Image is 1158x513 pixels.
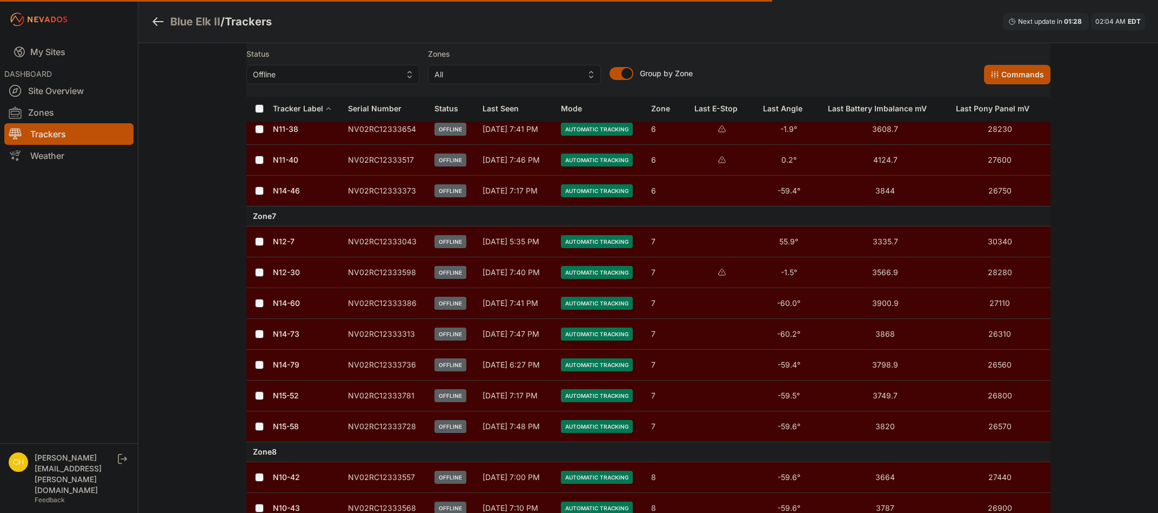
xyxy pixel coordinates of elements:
td: 3820 [821,411,949,442]
td: [DATE] 5:35 PM [476,226,554,257]
td: NV02RC12333728 [342,411,428,442]
td: 27600 [949,145,1050,176]
span: Automatic Tracking [561,420,633,433]
td: 3798.9 [821,350,949,381]
td: 6 [645,145,688,176]
a: Blue Elk II [170,14,220,29]
span: Offline [434,420,466,433]
button: Serial Number [348,96,410,122]
td: NV02RC12333736 [342,350,428,381]
button: Last Angle [763,96,811,122]
div: Last E-Stop [694,103,738,114]
button: All [428,65,601,84]
a: N14-73 [273,329,299,338]
td: 3335.7 [821,226,949,257]
td: 28280 [949,257,1050,288]
span: Offline [434,328,466,341]
img: chris.young@nevados.solar [9,452,28,472]
td: 27110 [949,288,1050,319]
span: Automatic Tracking [561,123,633,136]
img: Nevados [9,11,69,28]
span: Next update in [1018,17,1062,25]
td: 7 [645,319,688,350]
td: 3844 [821,176,949,206]
span: Automatic Tracking [561,328,633,341]
td: -1.5° [757,257,821,288]
button: Last E-Stop [694,96,746,122]
td: 4124.7 [821,145,949,176]
td: 6 [645,176,688,206]
button: Tracker Label [273,96,332,122]
span: DASHBOARD [4,69,52,78]
span: Group by Zone [640,69,693,78]
td: 26570 [949,411,1050,442]
td: 7 [645,226,688,257]
div: Serial Number [348,103,401,114]
div: 01 : 28 [1064,17,1083,26]
td: 26750 [949,176,1050,206]
td: [DATE] 7:17 PM [476,176,554,206]
span: Automatic Tracking [561,184,633,197]
a: N14-46 [273,186,300,195]
td: [DATE] 6:27 PM [476,350,554,381]
td: NV02RC12333654 [342,114,428,145]
button: Commands [984,65,1050,84]
a: Trackers [4,123,133,145]
span: Automatic Tracking [561,235,633,248]
td: 3749.7 [821,381,949,411]
td: [DATE] 7:41 PM [476,288,554,319]
td: NV02RC12333781 [342,381,428,411]
nav: Breadcrumb [151,8,272,36]
span: Offline [434,471,466,484]
td: 7 [645,288,688,319]
span: Offline [434,266,466,279]
td: 3608.7 [821,114,949,145]
a: N10-42 [273,472,300,482]
td: [DATE] 7:17 PM [476,381,554,411]
td: -1.9° [757,114,821,145]
td: 28230 [949,114,1050,145]
span: Offline [434,154,466,166]
td: NV02RC12333043 [342,226,428,257]
td: 26560 [949,350,1050,381]
td: 7 [645,381,688,411]
td: 3900.9 [821,288,949,319]
button: Offline [246,65,419,84]
button: Mode [561,96,591,122]
span: 02:04 AM [1095,17,1126,25]
span: All [434,68,579,81]
td: [DATE] 7:41 PM [476,114,554,145]
td: NV02RC12333386 [342,288,428,319]
td: [DATE] 7:47 PM [476,319,554,350]
span: Automatic Tracking [561,358,633,371]
td: NV02RC12333313 [342,319,428,350]
td: 3664 [821,462,949,493]
td: -59.5° [757,381,821,411]
td: [DATE] 7:46 PM [476,145,554,176]
span: Automatic Tracking [561,266,633,279]
button: Zone [651,96,679,122]
span: Offline [434,358,466,371]
td: 0.2° [757,145,821,176]
a: N12-30 [273,268,300,277]
button: Last Pony Panel mV [956,96,1038,122]
button: Status [434,96,467,122]
div: Last Angle [763,103,802,114]
td: 26800 [949,381,1050,411]
span: Offline [434,389,466,402]
td: 30340 [949,226,1050,257]
td: NV02RC12333517 [342,145,428,176]
a: Site Overview [4,80,133,102]
div: Last Pony Panel mV [956,103,1029,114]
div: Status [434,103,458,114]
td: 55.9° [757,226,821,257]
td: -59.6° [757,411,821,442]
td: 27440 [949,462,1050,493]
label: Status [246,48,419,61]
span: / [220,14,225,29]
td: 7 [645,257,688,288]
td: 8 [645,462,688,493]
div: Last Seen [483,96,548,122]
td: NV02RC12333598 [342,257,428,288]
